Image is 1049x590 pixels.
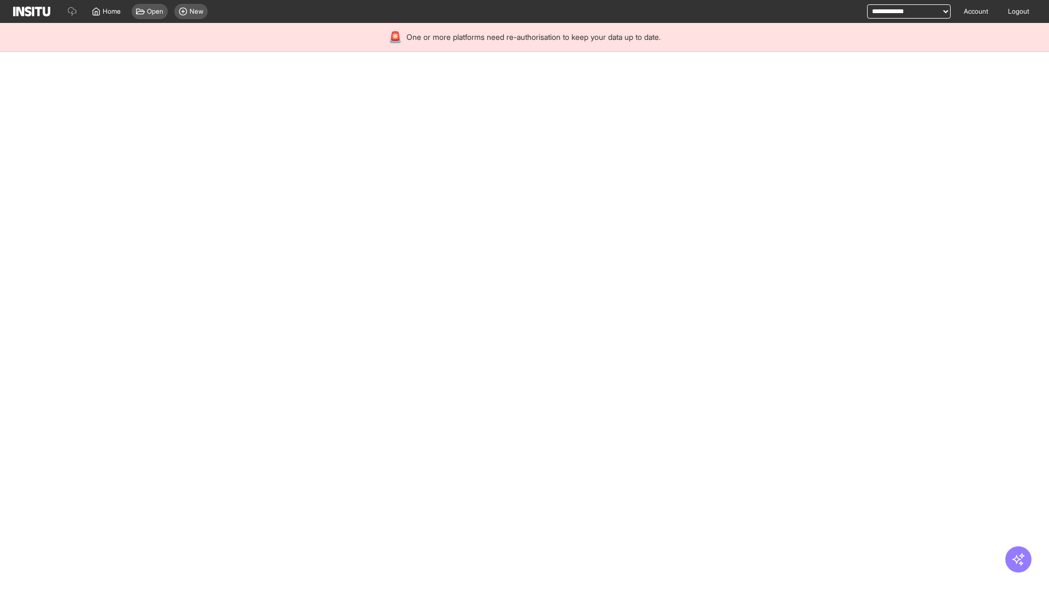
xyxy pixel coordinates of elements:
[147,7,163,16] span: Open
[388,29,402,45] div: 🚨
[190,7,203,16] span: New
[13,7,50,16] img: Logo
[103,7,121,16] span: Home
[406,32,661,43] span: One or more platforms need re-authorisation to keep your data up to date.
